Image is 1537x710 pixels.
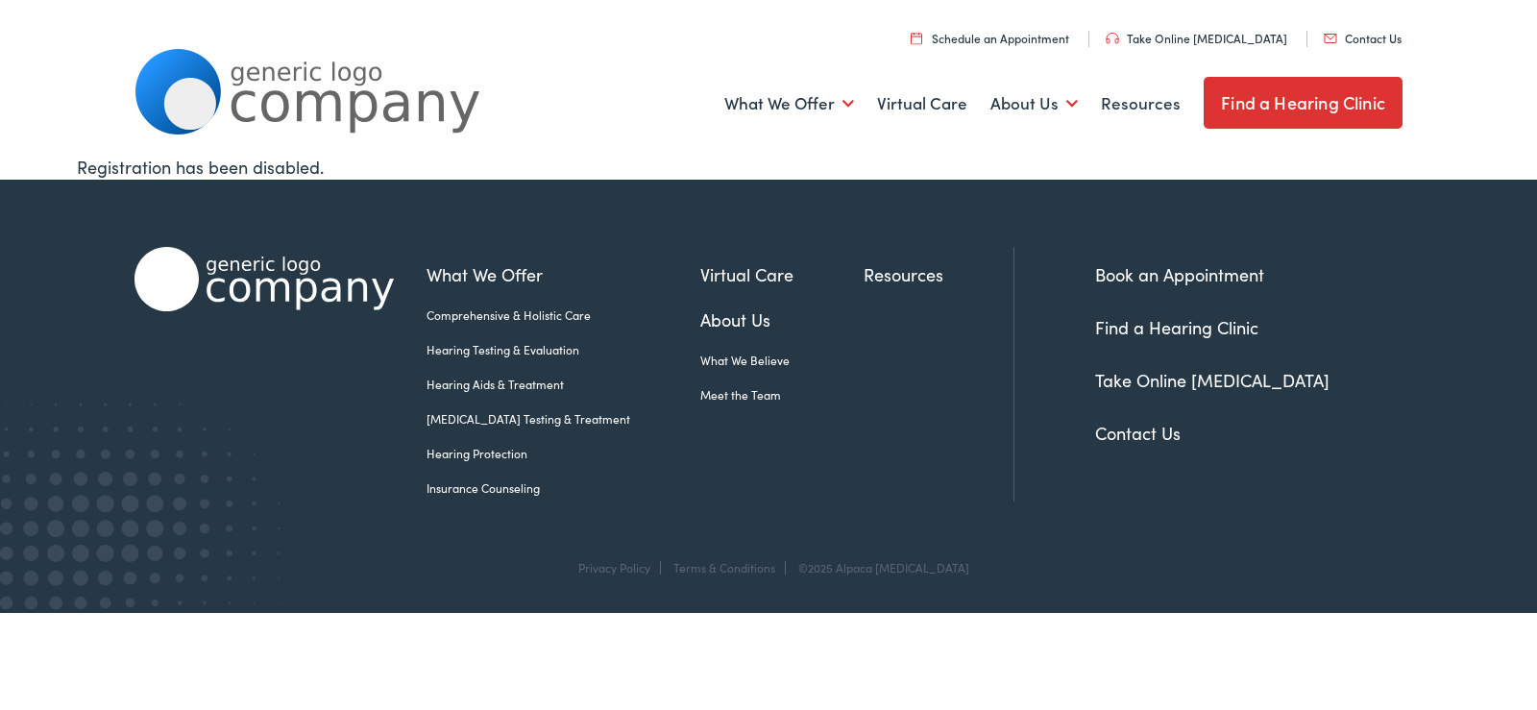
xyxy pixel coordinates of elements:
[990,68,1078,139] a: About Us
[427,306,700,324] a: Comprehensive & Holistic Care
[1324,30,1402,46] a: Contact Us
[1095,315,1258,339] a: Find a Hearing Clinic
[877,68,967,139] a: Virtual Care
[789,561,969,575] div: ©2025 Alpaca [MEDICAL_DATA]
[700,306,864,332] a: About Us
[700,261,864,287] a: Virtual Care
[911,32,922,44] img: utility icon
[700,352,864,369] a: What We Believe
[1106,33,1119,44] img: utility icon
[1095,421,1181,445] a: Contact Us
[1324,34,1337,43] img: utility icon
[700,386,864,404] a: Meet the Team
[77,154,1460,180] div: Registration has been disabled.
[427,445,700,462] a: Hearing Protection
[427,376,700,393] a: Hearing Aids & Treatment
[1095,368,1330,392] a: Take Online [MEDICAL_DATA]
[1095,262,1264,286] a: Book an Appointment
[911,30,1069,46] a: Schedule an Appointment
[578,559,650,575] a: Privacy Policy
[1101,68,1181,139] a: Resources
[427,410,700,428] a: [MEDICAL_DATA] Testing & Treatment
[427,479,700,497] a: Insurance Counseling
[864,261,1013,287] a: Resources
[427,261,700,287] a: What We Offer
[1204,77,1403,129] a: Find a Hearing Clinic
[1106,30,1287,46] a: Take Online [MEDICAL_DATA]
[134,247,394,311] img: Alpaca Audiology
[724,68,854,139] a: What We Offer
[427,341,700,358] a: Hearing Testing & Evaluation
[673,559,775,575] a: Terms & Conditions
